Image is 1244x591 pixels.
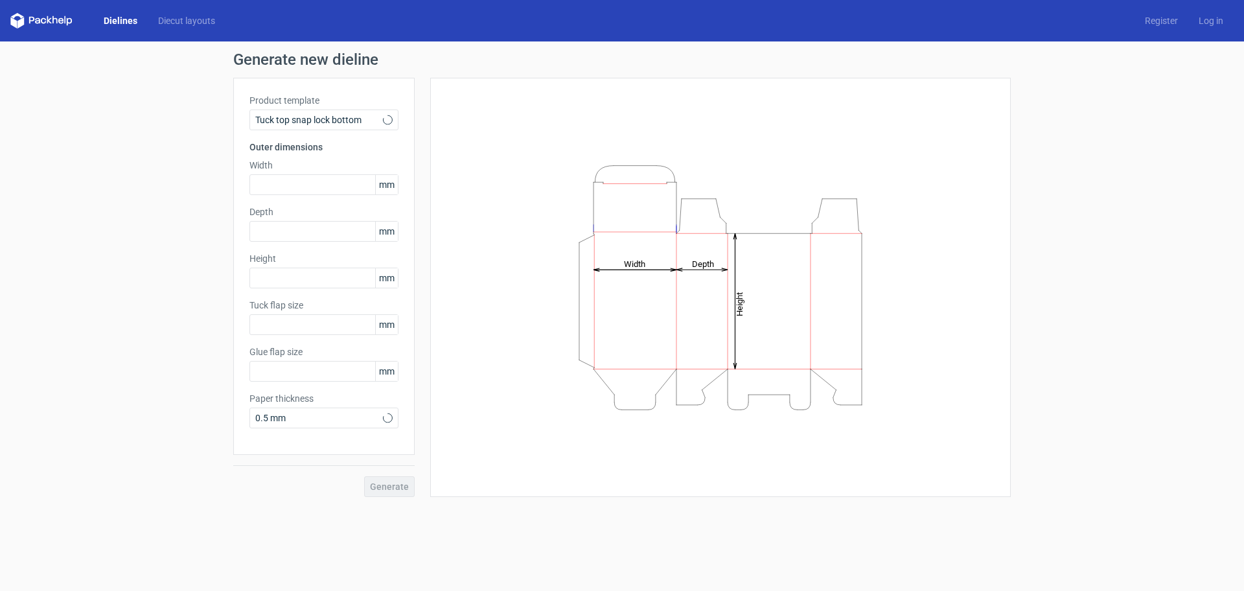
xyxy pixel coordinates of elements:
span: mm [375,315,398,334]
label: Paper thickness [249,392,398,405]
h1: Generate new dieline [233,52,1011,67]
span: Tuck top snap lock bottom [255,113,383,126]
label: Glue flap size [249,345,398,358]
span: mm [375,268,398,288]
label: Width [249,159,398,172]
label: Depth [249,205,398,218]
label: Tuck flap size [249,299,398,312]
span: 0.5 mm [255,411,383,424]
span: mm [375,362,398,381]
span: mm [375,175,398,194]
a: Dielines [93,14,148,27]
a: Diecut layouts [148,14,225,27]
span: mm [375,222,398,241]
h3: Outer dimensions [249,141,398,154]
label: Height [249,252,398,265]
label: Product template [249,94,398,107]
a: Register [1135,14,1188,27]
tspan: Width [624,259,645,268]
tspan: Depth [692,259,714,268]
a: Log in [1188,14,1234,27]
tspan: Height [735,292,744,316]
